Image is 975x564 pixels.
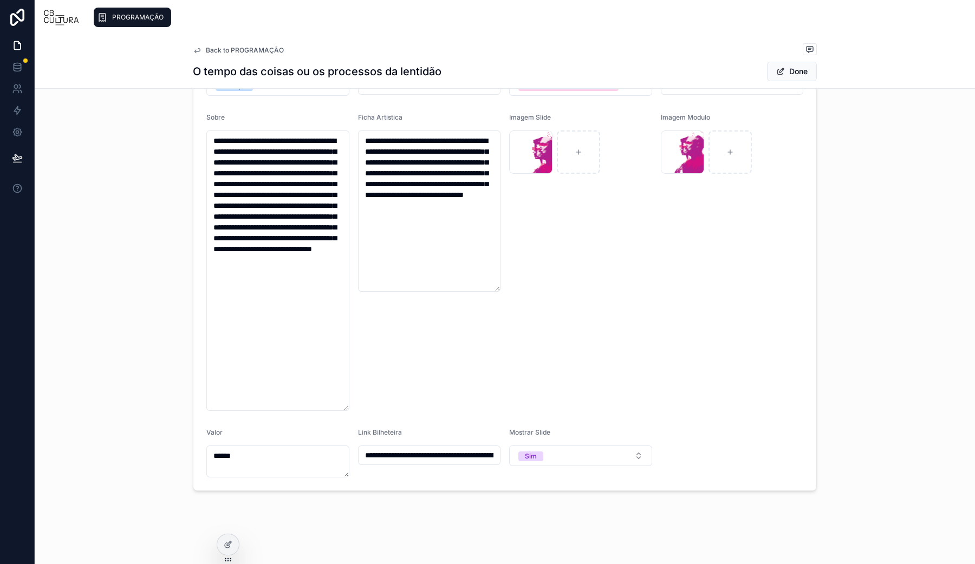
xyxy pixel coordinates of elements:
span: Imagem Slide [509,113,551,121]
span: Imagem Modulo [661,113,710,121]
span: Sobre [206,113,225,121]
span: Valor [206,428,223,436]
button: Done [767,62,817,81]
span: Back to PROGRAMAÇÃO [206,46,284,55]
div: Sim [525,451,537,461]
span: Mostrar Slide [509,428,550,436]
span: Link Bilheteira [358,428,402,436]
span: Ficha Artistica [358,113,402,121]
a: PROGRAMAÇÃO [94,8,171,27]
span: PROGRAMAÇÃO [112,13,164,22]
h1: O tempo das coisas ou os processos da lentidão [193,64,441,79]
a: Back to PROGRAMAÇÃO [193,46,284,55]
div: scrollable content [88,5,966,29]
img: App logo [43,9,80,26]
button: Select Button [509,445,652,466]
